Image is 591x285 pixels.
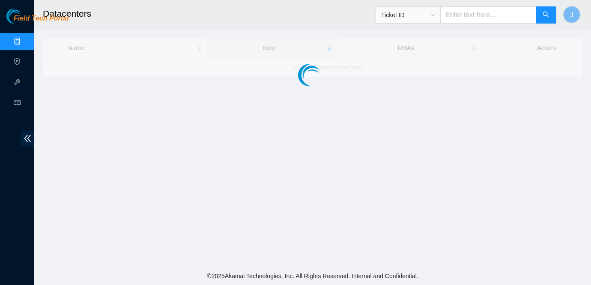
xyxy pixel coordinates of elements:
footer: © 2025 Akamai Technologies, Inc. All Rights Reserved. Internal and Confidential. [34,267,591,285]
button: search [536,6,556,24]
span: Field Tech Portal [14,15,69,23]
input: Enter text here... [440,6,536,24]
span: read [14,95,21,113]
span: search [543,11,549,19]
button: J [563,6,580,23]
img: Akamai Technologies [6,9,43,24]
span: J [570,9,573,20]
span: double-left [21,131,34,146]
span: Ticket ID [381,9,435,21]
a: Akamai TechnologiesField Tech Portal [6,15,69,27]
